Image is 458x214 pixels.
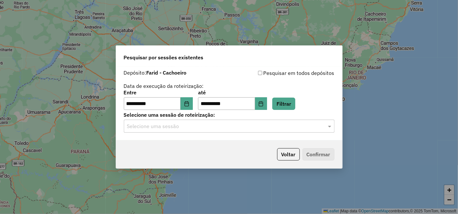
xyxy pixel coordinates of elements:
[124,111,335,119] label: Selecione uma sessão de roteirização:
[124,89,193,96] label: Entre
[272,98,295,110] button: Filtrar
[255,97,267,110] button: Choose Date
[124,53,204,61] span: Pesquisar por sessões existentes
[124,69,187,77] label: Depósito:
[277,148,300,160] button: Voltar
[181,97,193,110] button: Choose Date
[147,69,187,76] strong: Farid - Cachoeiro
[229,69,335,77] div: Pesquisar em todos depósitos
[198,89,267,96] label: até
[124,82,204,90] label: Data de execução da roteirização:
